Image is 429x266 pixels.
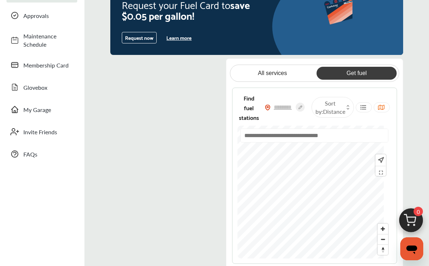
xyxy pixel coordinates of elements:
img: cart_icon.3d0951e8.svg [394,205,428,239]
span: FAQs [23,150,74,158]
span: Find fuel stations [239,93,259,122]
button: Zoom in [378,224,388,234]
span: Zoom out [378,234,388,244]
button: Request now [122,32,157,43]
a: FAQs [6,145,77,163]
span: Distance [323,107,345,116]
span: Membership Card [23,61,74,69]
button: Reset bearing to north [378,244,388,255]
span: Glovebox [23,83,74,92]
canvas: Map [237,126,384,259]
button: Learn more [163,32,194,43]
a: Membership Card [6,56,77,74]
a: My Garage [6,100,77,119]
span: Sort by : [315,99,345,116]
span: Invite Friends [23,128,74,136]
a: Glovebox [6,78,77,97]
span: Approvals [23,11,74,20]
a: Get fuel [317,67,397,80]
img: recenter.ce011a49.svg [377,156,384,164]
span: 0 [414,207,423,216]
a: All services [232,67,313,80]
a: Approvals [6,6,77,25]
img: location_vector_orange.38f05af8.svg [265,104,271,111]
a: Maintenance Schedule [6,28,77,52]
span: Maintenance Schedule [23,32,74,48]
a: Invite Friends [6,122,77,141]
button: Zoom out [378,234,388,244]
iframe: Button to launch messaging window [400,237,423,260]
span: My Garage [23,106,74,114]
